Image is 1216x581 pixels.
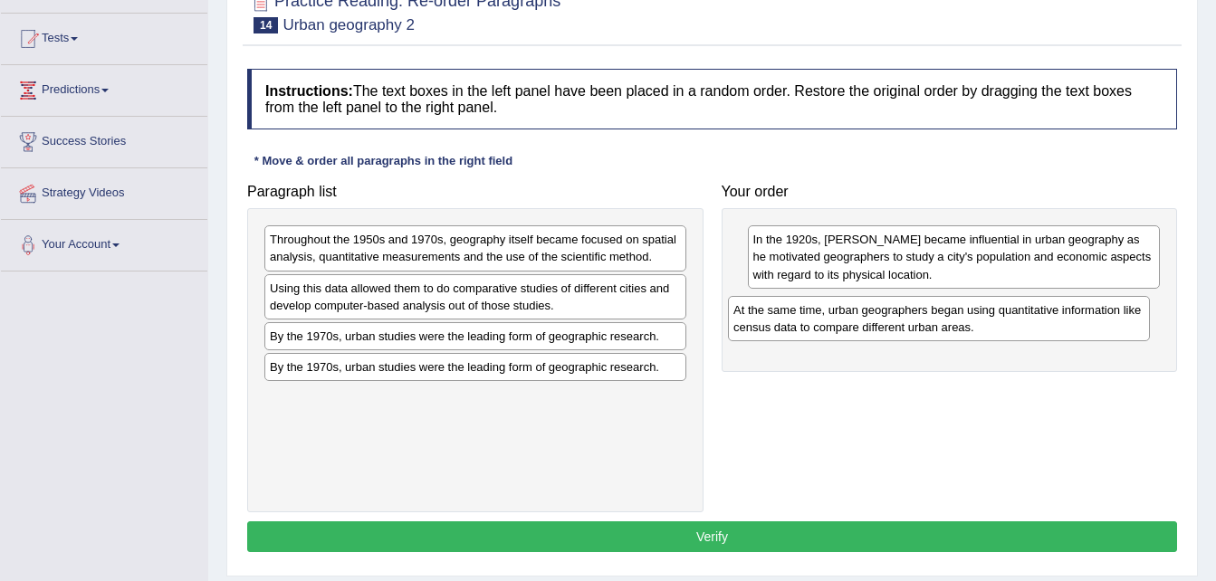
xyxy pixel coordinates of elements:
[1,168,207,214] a: Strategy Videos
[282,16,415,33] small: Urban geography 2
[247,69,1177,129] h4: The text boxes in the left panel have been placed in a random order. Restore the original order b...
[254,17,278,33] span: 14
[728,296,1150,341] div: At the same time, urban geographers began using quantitative information like census data to comp...
[748,225,1161,288] div: In the 1920s, [PERSON_NAME] became influential in urban geography as he motivated geographers to ...
[247,152,520,169] div: * Move & order all paragraphs in the right field
[264,274,686,319] div: Using this data allowed them to do comparative studies of different cities and develop computer-b...
[247,521,1177,552] button: Verify
[1,14,207,59] a: Tests
[264,322,686,350] div: By the 1970s, urban studies were the leading form of geographic research.
[1,65,207,110] a: Predictions
[265,83,353,99] b: Instructions:
[1,220,207,265] a: Your Account
[722,184,1178,200] h4: Your order
[247,184,704,200] h4: Paragraph list
[264,353,686,381] div: By the 1970s, urban studies were the leading form of geographic research.
[264,225,686,271] div: Throughout the 1950s and 1970s, geography itself became focused on spatial analysis, quantitative...
[1,117,207,162] a: Success Stories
